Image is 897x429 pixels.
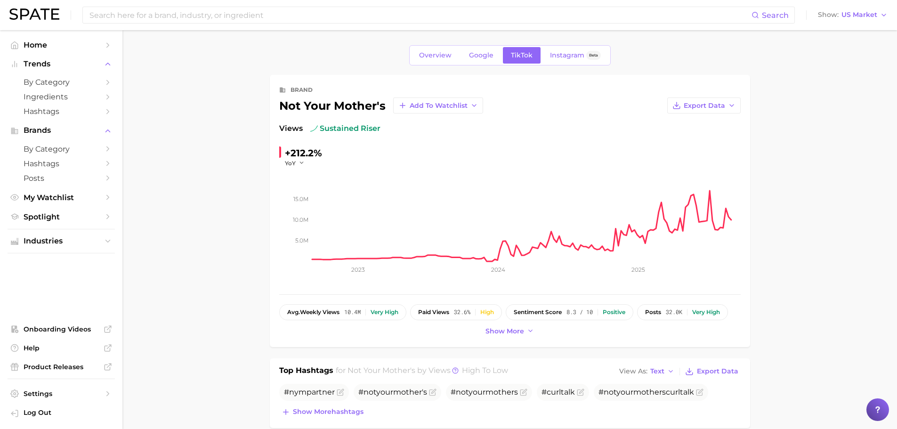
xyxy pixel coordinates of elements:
[8,89,115,104] a: Ingredients
[393,97,483,113] button: Add to Watchlist
[8,142,115,156] a: by Category
[24,344,99,352] span: Help
[696,389,703,396] button: Flag as miscategorized or irrelevant
[637,304,728,320] button: posts32.0kVery high
[24,174,99,183] span: Posts
[589,51,598,59] span: Beta
[285,159,296,167] span: YoY
[816,9,890,21] button: ShowUS Market
[645,309,661,316] span: posts
[285,159,305,167] button: YoY
[279,123,303,134] span: Views
[461,47,501,64] a: Google
[8,210,115,224] a: Spotlight
[279,304,406,320] button: avg.weekly views10.4mVery high
[285,146,322,161] div: +212.2%
[8,123,115,138] button: Brands
[8,190,115,205] a: My Watchlist
[295,237,308,244] tspan: 5.0m
[8,171,115,186] a: Posts
[24,389,99,398] span: Settings
[542,47,609,64] a: InstagramBeta
[358,388,427,397] span: #
[683,365,740,378] button: Export Data
[293,408,364,416] span: Show more hashtags
[24,159,99,168] span: Hashtags
[287,309,339,316] span: weekly views
[24,126,99,135] span: Brands
[8,156,115,171] a: Hashtags
[604,388,616,397] span: not
[279,405,366,419] button: Show morehashtags
[24,40,99,49] span: Home
[24,145,99,154] span: by Category
[411,47,460,64] a: Overview
[336,365,508,378] h2: for by Views
[291,84,313,96] div: brand
[284,388,335,397] span: #nympartner
[24,107,99,116] span: Hashtags
[483,325,537,338] button: Show more
[566,309,593,316] span: 8.3 / 10
[454,309,470,316] span: 32.6%
[650,369,664,374] span: Text
[344,309,361,316] span: 10.4m
[9,8,59,20] img: SPATE
[598,388,694,397] span: # motherscurltalk
[351,266,364,273] tspan: 2023
[371,309,398,316] div: Very high
[8,104,115,119] a: Hashtags
[619,369,647,374] span: View As
[279,97,483,113] div: not your mother's
[577,389,584,396] button: Flag as miscategorized or irrelevant
[520,389,527,396] button: Flag as miscategorized or irrelevant
[24,408,107,417] span: Log Out
[511,51,533,59] span: TikTok
[480,309,494,316] div: High
[8,341,115,355] a: Help
[429,389,436,396] button: Flag as miscategorized or irrelevant
[347,366,415,375] span: not your mother's
[8,57,115,71] button: Trends
[617,365,677,378] button: View AsText
[8,387,115,401] a: Settings
[24,92,99,101] span: Ingredients
[287,308,300,316] abbr: average
[818,12,839,17] span: Show
[364,388,376,397] span: not
[469,388,485,397] span: your
[24,212,99,221] span: Spotlight
[279,365,333,378] h1: Top Hashtags
[376,388,393,397] span: your
[337,389,344,396] button: Flag as miscategorized or irrelevant
[491,266,505,273] tspan: 2024
[667,97,741,113] button: Export Data
[24,193,99,202] span: My Watchlist
[293,216,308,223] tspan: 10.0m
[462,366,508,375] span: high to low
[8,322,115,336] a: Onboarding Videos
[89,7,752,23] input: Search here for a brand, industry, or ingredient
[24,325,99,333] span: Onboarding Videos
[310,123,380,134] span: sustained riser
[514,309,562,316] span: sentiment score
[762,11,789,20] span: Search
[410,102,468,110] span: Add to Watchlist
[8,360,115,374] a: Product Releases
[456,388,469,397] span: not
[451,388,518,397] span: # mothers
[24,60,99,68] span: Trends
[616,388,633,397] span: your
[697,367,738,375] span: Export Data
[485,327,524,335] span: Show more
[469,51,493,59] span: Google
[692,309,720,316] div: Very high
[419,51,452,59] span: Overview
[603,309,625,316] div: Positive
[666,309,682,316] span: 32.0k
[410,304,502,320] button: paid views32.6%High
[418,309,449,316] span: paid views
[550,51,584,59] span: Instagram
[393,388,427,397] span: mother's
[503,47,541,64] a: TikTok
